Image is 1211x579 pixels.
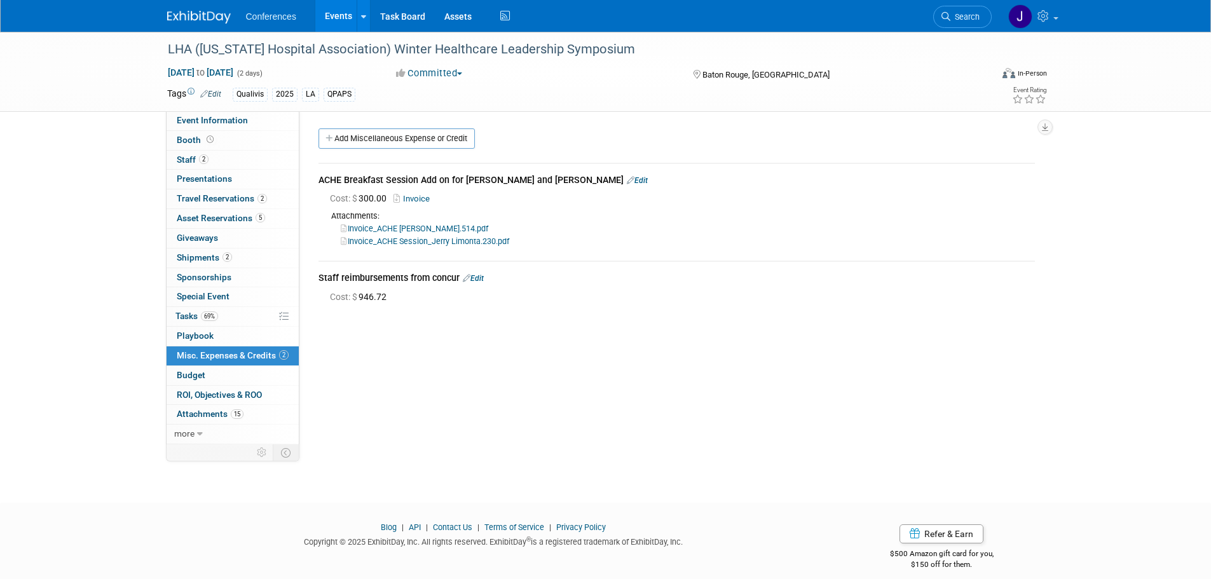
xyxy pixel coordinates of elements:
a: Misc. Expenses & Credits2 [167,346,299,365]
span: Budget [177,370,205,380]
span: | [546,522,554,532]
span: 69% [201,311,218,321]
span: to [195,67,207,78]
span: Booth [177,135,216,145]
button: Committed [392,67,467,80]
span: 2 [257,194,267,203]
a: Shipments2 [167,249,299,268]
a: Edit [463,274,484,283]
span: ROI, Objectives & ROO [177,390,262,400]
a: Edit [200,90,221,99]
span: 5 [256,213,265,222]
a: ROI, Objectives & ROO [167,386,299,405]
div: LHA ([US_STATE] Hospital Association) Winter Healthcare Leadership Symposium [163,38,973,61]
span: Playbook [177,330,214,341]
div: ACHE Breakfast Session Add on for [PERSON_NAME] and [PERSON_NAME] [318,174,1035,189]
span: | [399,522,407,532]
span: Cost: $ [330,193,359,203]
span: Shipments [177,252,232,262]
a: Tasks69% [167,307,299,326]
span: Baton Rouge, [GEOGRAPHIC_DATA] [702,70,830,79]
span: Booth not reserved yet [204,135,216,144]
div: $500 Amazon gift card for you, [839,540,1044,569]
a: Asset Reservations5 [167,209,299,228]
a: Event Information [167,111,299,130]
span: Special Event [177,291,229,301]
span: Search [950,12,980,22]
a: Invoice_ACHE [PERSON_NAME].514.pdf [341,224,488,233]
img: ExhibitDay [167,11,231,24]
a: Presentations [167,170,299,189]
a: Invoice_ACHE Session_Jerry Limonta.230.pdf [341,236,509,246]
span: Staff [177,154,209,165]
span: | [474,522,482,532]
div: LA [302,88,319,101]
div: $150 off for them. [839,559,1044,570]
a: Attachments15 [167,405,299,424]
span: Giveaways [177,233,218,243]
div: Attachments: [318,210,1035,222]
a: Playbook [167,327,299,346]
a: Special Event [167,287,299,306]
span: Attachments [177,409,243,419]
a: Edit [627,176,648,185]
div: Event Rating [1012,87,1046,93]
a: Budget [167,366,299,385]
img: Jenny Clavero [1008,4,1032,29]
td: Personalize Event Tab Strip [251,444,273,461]
div: Qualivis [233,88,268,101]
span: Asset Reservations [177,213,265,223]
a: Invoice [393,194,435,203]
span: Sponsorships [177,272,231,282]
div: Event Format [917,66,1048,85]
div: Copyright © 2025 ExhibitDay, Inc. All rights reserved. ExhibitDay is a registered trademark of Ex... [167,533,821,548]
span: 2 [279,350,289,360]
a: Booth [167,131,299,150]
span: Presentations [177,174,232,184]
span: [DATE] [DATE] [167,67,234,78]
div: 2025 [272,88,298,101]
td: Tags [167,87,221,102]
span: Conferences [246,11,296,22]
a: Staff2 [167,151,299,170]
div: QPAPS [324,88,355,101]
img: Format-Inperson.png [1002,68,1015,78]
span: 300.00 [330,193,392,203]
span: Cost: $ [330,292,359,302]
a: Search [933,6,992,28]
a: Giveaways [167,229,299,248]
div: Staff reimbursements from concur [318,271,1035,287]
span: Event Information [177,115,248,125]
td: Toggle Event Tabs [273,444,299,461]
sup: ® [526,536,531,543]
span: 946.72 [330,292,392,302]
a: Sponsorships [167,268,299,287]
div: In-Person [1017,69,1047,78]
a: Refer & Earn [900,524,983,543]
a: Add Miscellaneous Expense or Credit [318,128,475,149]
a: Travel Reservations2 [167,189,299,208]
span: Travel Reservations [177,193,267,203]
span: 2 [199,154,209,164]
span: 15 [231,409,243,419]
span: Misc. Expenses & Credits [177,350,289,360]
span: 2 [222,252,232,262]
span: Tasks [175,311,218,321]
a: Blog [381,522,397,532]
span: more [174,428,195,439]
a: API [409,522,421,532]
span: (2 days) [236,69,263,78]
span: | [423,522,431,532]
a: Terms of Service [484,522,544,532]
a: more [167,425,299,444]
a: Privacy Policy [556,522,606,532]
a: Contact Us [433,522,472,532]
